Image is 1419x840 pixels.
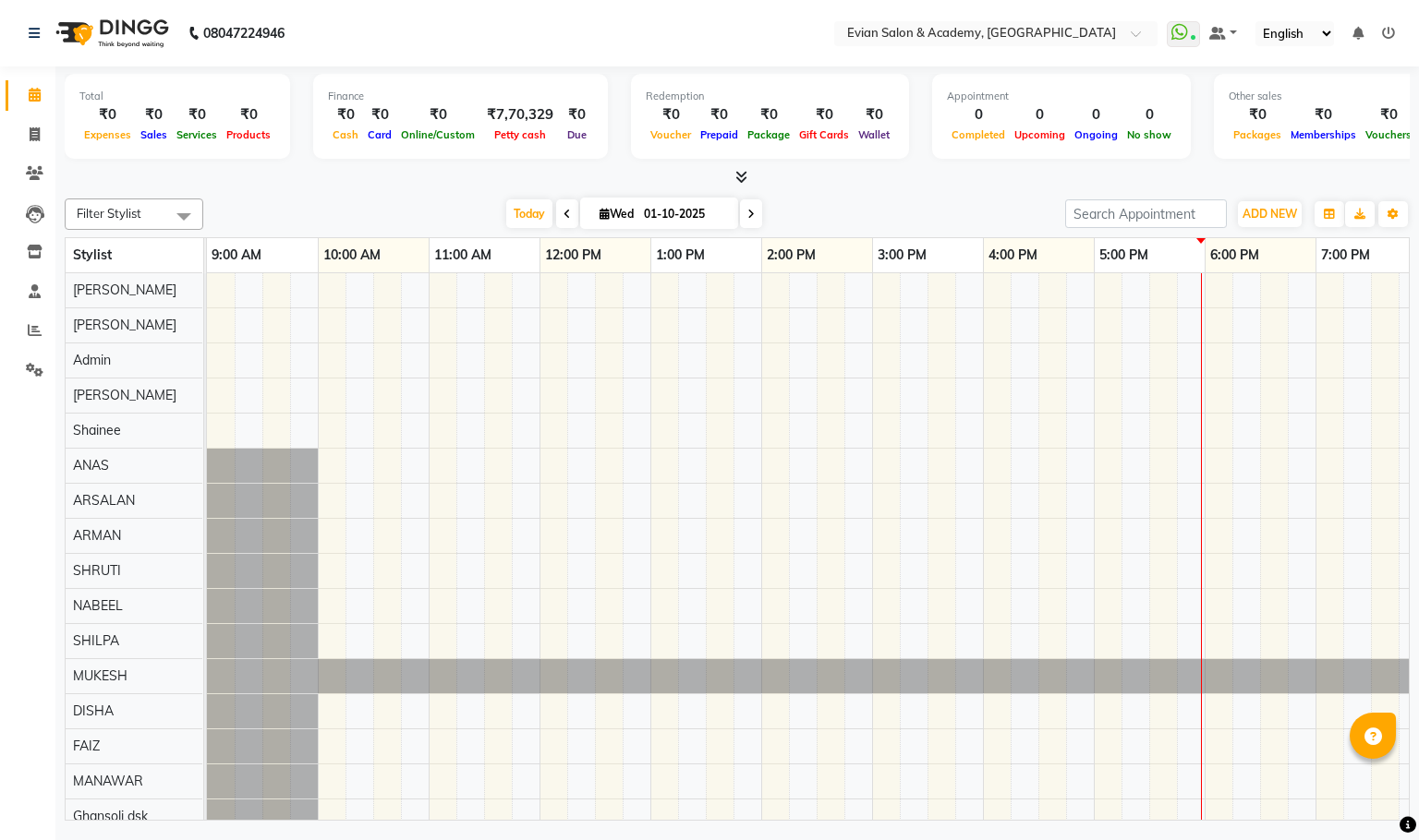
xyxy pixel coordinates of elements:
span: No show [1122,128,1176,141]
span: Filter Stylist [77,206,141,221]
div: ₹0 [328,104,363,126]
span: Due [563,128,591,141]
a: 4:00 PM [984,242,1042,269]
a: 3:00 PM [873,242,931,269]
div: ₹0 [1229,104,1286,126]
span: Vouchers [1361,128,1416,141]
div: ₹0 [396,104,479,126]
span: MANAWAR [73,773,143,789]
span: Gift Cards [794,128,854,141]
span: FAIZ [73,738,100,754]
span: Memberships [1286,128,1361,141]
input: 2025-10-01 [638,200,731,228]
img: logo [47,7,174,59]
span: Petty cash [490,128,551,141]
span: Expenses [79,128,136,141]
div: ₹0 [222,104,275,126]
span: Packages [1229,128,1286,141]
span: Prepaid [696,128,743,141]
div: 0 [947,104,1010,126]
div: ₹0 [1286,104,1361,126]
span: Ghansoli dsk [73,808,148,824]
span: Cash [328,128,363,141]
span: [PERSON_NAME] [73,317,176,333]
div: Redemption [646,89,894,104]
div: ₹0 [854,104,894,126]
div: ₹0 [172,104,222,126]
div: Finance [328,89,593,104]
span: Ongoing [1070,128,1122,141]
span: Online/Custom [396,128,479,141]
div: ₹0 [363,104,396,126]
a: 9:00 AM [207,242,266,269]
div: ₹7,70,329 [479,104,561,126]
span: Wed [595,207,638,221]
a: 1:00 PM [651,242,709,269]
span: Upcoming [1010,128,1070,141]
span: [PERSON_NAME] [73,387,176,403]
div: 0 [1122,104,1176,126]
a: 11:00 AM [430,242,496,269]
span: Admin [73,352,111,368]
iframe: chat widget [1341,766,1401,822]
span: Package [743,128,794,141]
div: ₹0 [79,104,136,126]
div: ₹0 [794,104,854,126]
b: 08047224946 [203,7,285,59]
div: ₹0 [136,104,172,126]
input: Search Appointment [1065,199,1227,228]
span: Voucher [646,128,696,141]
span: ARMAN [73,527,121,544]
span: ADD NEW [1243,207,1297,221]
div: ₹0 [646,104,696,126]
div: 0 [1070,104,1122,126]
a: 6:00 PM [1206,242,1264,269]
div: 0 [1010,104,1070,126]
span: ARSALAN [73,492,135,509]
span: ANAS [73,457,109,474]
button: ADD NEW [1238,201,1302,227]
span: Products [222,128,275,141]
span: SHILPA [73,632,119,649]
div: ₹0 [561,104,593,126]
a: 2:00 PM [762,242,820,269]
span: Card [363,128,396,141]
a: 10:00 AM [319,242,385,269]
div: Appointment [947,89,1176,104]
span: Services [172,128,222,141]
a: 5:00 PM [1095,242,1153,269]
a: 12:00 PM [540,242,606,269]
div: ₹0 [696,104,743,126]
span: NABEEL [73,597,123,614]
span: [PERSON_NAME] [73,282,176,298]
div: Total [79,89,275,104]
span: SHRUTI [73,562,121,579]
span: Stylist [73,246,112,263]
a: 7:00 PM [1316,242,1375,269]
span: Sales [136,128,172,141]
div: ₹0 [743,104,794,126]
span: Wallet [854,128,894,141]
span: Today [506,199,552,228]
span: Shainee [73,422,121,438]
span: Completed [947,128,1010,141]
span: MUKESH [73,667,127,684]
span: DISHA [73,702,114,719]
div: ₹0 [1361,104,1416,126]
